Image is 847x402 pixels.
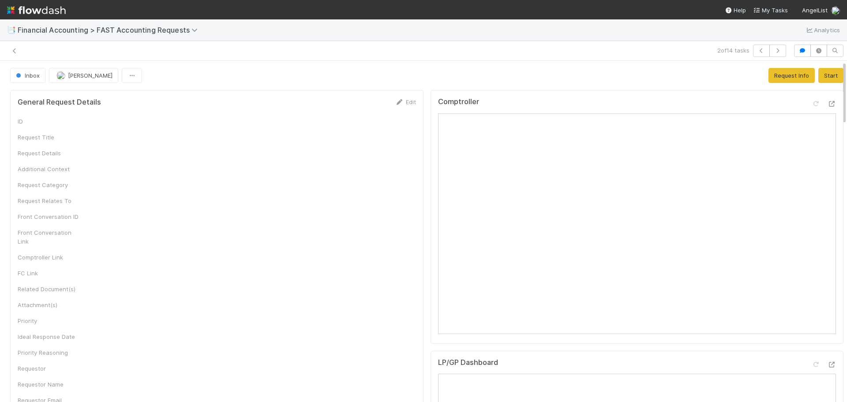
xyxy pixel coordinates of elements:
img: avatar_030f5503-c087-43c2-95d1-dd8963b2926c.png [831,6,840,15]
div: Related Document(s) [18,285,84,293]
a: Analytics [805,25,840,35]
a: Edit [395,98,416,105]
img: avatar_030f5503-c087-43c2-95d1-dd8963b2926c.png [56,71,65,80]
span: [PERSON_NAME] [68,72,112,79]
div: Requestor Name [18,380,84,389]
a: My Tasks [753,6,788,15]
div: Front Conversation ID [18,212,84,221]
div: Attachment(s) [18,301,84,309]
span: 📑 [7,26,16,34]
div: Front Conversation Link [18,228,84,246]
button: [PERSON_NAME] [49,68,118,83]
h5: LP/GP Dashboard [438,358,498,367]
span: 2 of 14 tasks [717,46,750,55]
div: Additional Context [18,165,84,173]
div: Comptroller Link [18,253,84,262]
div: Ideal Response Date [18,332,84,341]
img: logo-inverted-e16ddd16eac7371096b0.svg [7,3,66,18]
div: Request Category [18,180,84,189]
span: Financial Accounting > FAST Accounting Requests [18,26,202,34]
span: Inbox [14,72,40,79]
button: Request Info [768,68,815,83]
div: Priority [18,316,84,325]
div: Requestor [18,364,84,373]
span: My Tasks [753,7,788,14]
div: FC Link [18,269,84,278]
button: Inbox [10,68,45,83]
h5: General Request Details [18,98,101,107]
div: Request Relates To [18,196,84,205]
button: Start [818,68,843,83]
div: ID [18,117,84,126]
h5: Comptroller [438,98,479,106]
div: Request Title [18,133,84,142]
div: Request Details [18,149,84,158]
span: AngelList [802,7,828,14]
div: Help [725,6,746,15]
div: Priority Reasoning [18,348,84,357]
